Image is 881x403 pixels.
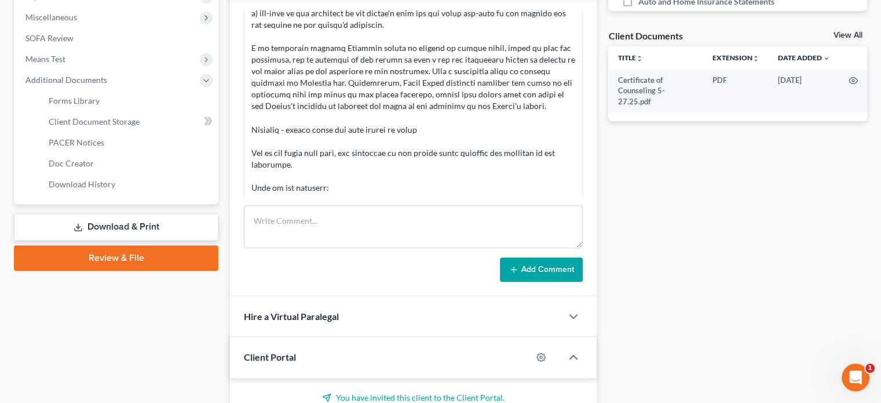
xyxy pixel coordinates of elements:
[865,364,875,373] span: 1
[608,70,703,112] td: Certificate of Counseling 5-27.25.pdf
[712,53,759,62] a: Extensionunfold_more
[14,245,218,271] a: Review & File
[244,311,339,322] span: Hire a Virtual Paralegal
[608,30,682,42] div: Client Documents
[834,31,862,39] a: View All
[842,364,869,391] iframe: Intercom live chat
[39,174,218,195] a: Download History
[39,111,218,132] a: Client Document Storage
[39,90,218,111] a: Forms Library
[49,137,104,147] span: PACER Notices
[49,158,94,168] span: Doc Creator
[16,28,218,49] a: SOFA Review
[39,132,218,153] a: PACER Notices
[14,213,218,241] a: Download & Print
[244,351,296,362] span: Client Portal
[635,55,642,62] i: unfold_more
[25,54,65,64] span: Means Test
[778,53,830,62] a: Date Added expand_more
[49,117,140,126] span: Client Document Storage
[49,179,115,189] span: Download History
[500,257,583,282] button: Add Comment
[703,70,769,112] td: PDF
[25,75,107,85] span: Additional Documents
[25,12,77,22] span: Miscellaneous
[25,33,74,43] span: SOFA Review
[617,53,642,62] a: Titleunfold_more
[752,55,759,62] i: unfold_more
[823,55,830,62] i: expand_more
[39,153,218,174] a: Doc Creator
[769,70,839,112] td: [DATE]
[49,96,100,106] span: Forms Library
